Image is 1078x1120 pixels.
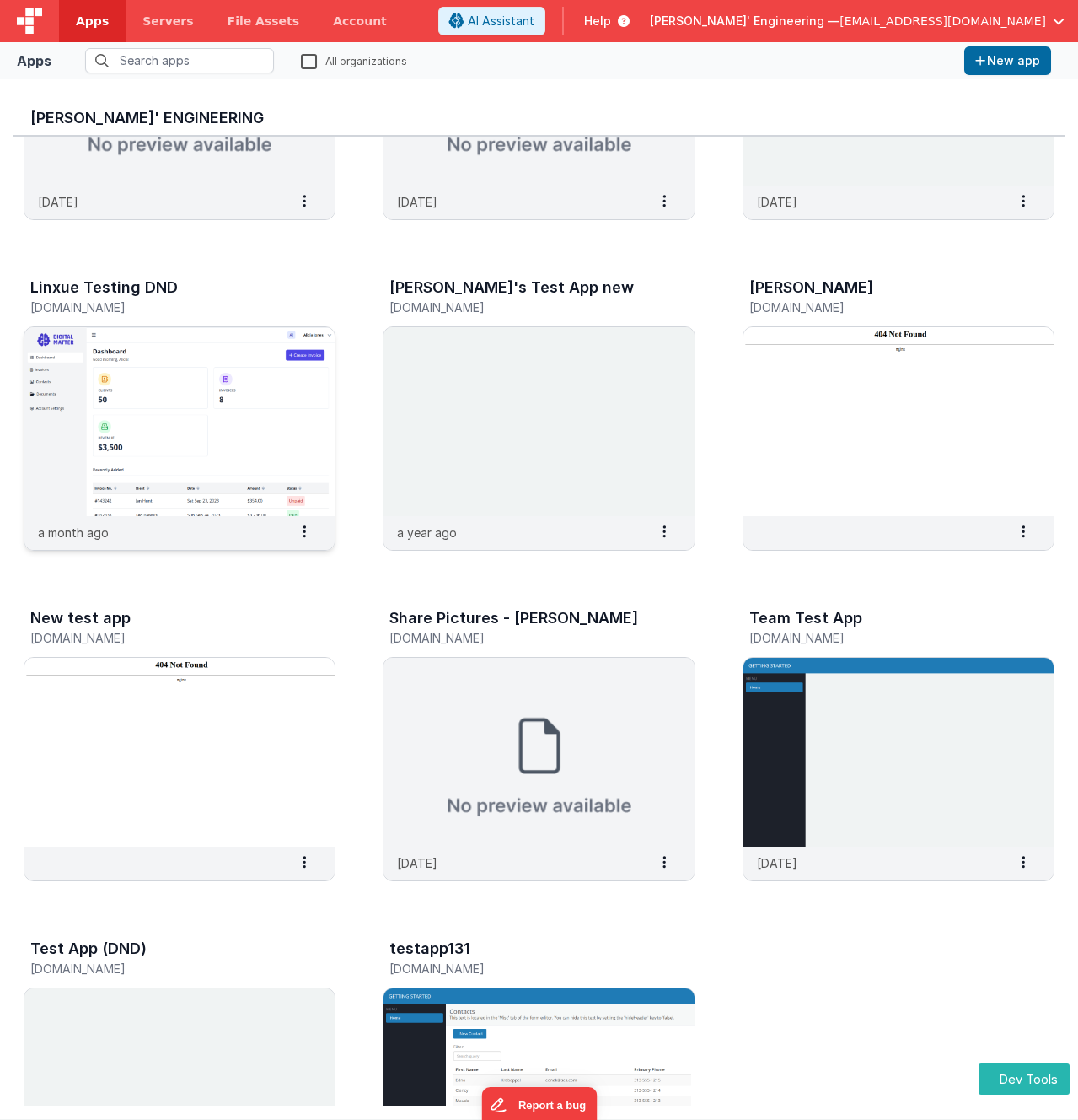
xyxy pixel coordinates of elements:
button: AI Assistant [438,7,545,35]
h3: Linxue Testing DND [30,279,178,296]
div: Apps [17,51,51,71]
h3: New test app [30,610,131,627]
h3: testapp131 [389,940,470,957]
h5: [DOMAIN_NAME] [30,632,293,644]
span: File Assets [228,13,300,30]
span: Help [584,13,611,30]
p: a month ago [38,524,109,541]
h3: Share Pictures - [PERSON_NAME] [389,610,638,627]
span: AI Assistant [468,13,534,30]
h5: [DOMAIN_NAME] [389,962,652,975]
p: a year ago [397,524,457,541]
h3: Team Test App [749,610,862,627]
button: New app [964,46,1051,75]
span: Apps [76,13,109,30]
p: [DATE] [397,854,437,872]
button: Dev Tools [979,1063,1070,1095]
p: [DATE] [38,193,78,211]
h5: [DOMAIN_NAME] [30,301,293,314]
h3: [PERSON_NAME]' Engineering [30,110,1048,127]
h3: [PERSON_NAME] [749,279,873,296]
h3: [PERSON_NAME]'s Test App new [389,279,634,296]
h5: [DOMAIN_NAME] [30,962,293,975]
span: [PERSON_NAME]' Engineering — [650,13,839,30]
p: [DATE] [757,854,797,872]
h3: Test App (DND) [30,940,147,957]
p: [DATE] [397,193,437,211]
h5: [DOMAIN_NAME] [389,632,652,644]
p: [DATE] [757,193,797,211]
button: [PERSON_NAME]' Engineering — [EMAIL_ADDRESS][DOMAIN_NAME] [650,13,1065,30]
span: Servers [142,13,193,30]
h5: [DOMAIN_NAME] [749,301,1012,314]
label: All organizations [301,52,407,68]
h5: [DOMAIN_NAME] [389,301,652,314]
span: [EMAIL_ADDRESS][DOMAIN_NAME] [839,13,1046,30]
h5: [DOMAIN_NAME] [749,632,1012,644]
input: Search apps [85,48,274,73]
